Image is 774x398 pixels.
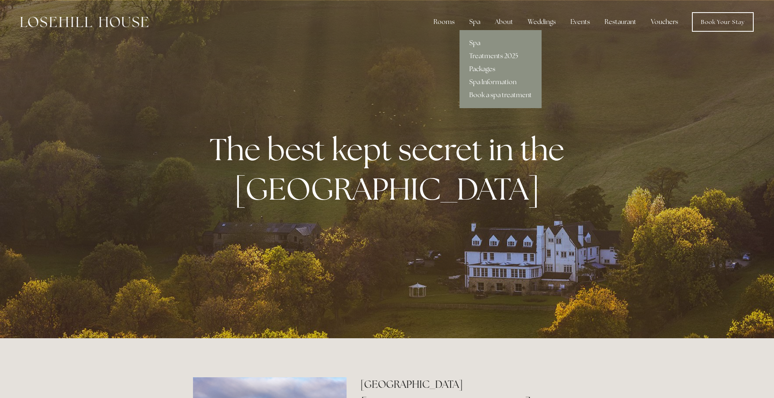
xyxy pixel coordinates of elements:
[210,129,571,209] strong: The best kept secret in the [GEOGRAPHIC_DATA]
[460,37,542,50] a: Spa
[20,17,148,27] img: Losehill House
[460,89,542,102] a: Book a spa treatment
[463,14,487,30] div: Spa
[427,14,461,30] div: Rooms
[598,14,643,30] div: Restaurant
[692,12,754,32] a: Book Your Stay
[564,14,596,30] div: Events
[521,14,562,30] div: Weddings
[460,50,542,63] a: Treatments 2025
[644,14,685,30] a: Vouchers
[488,14,520,30] div: About
[360,377,581,391] h2: [GEOGRAPHIC_DATA]
[460,63,542,76] a: Packages
[460,76,542,89] a: Spa Information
